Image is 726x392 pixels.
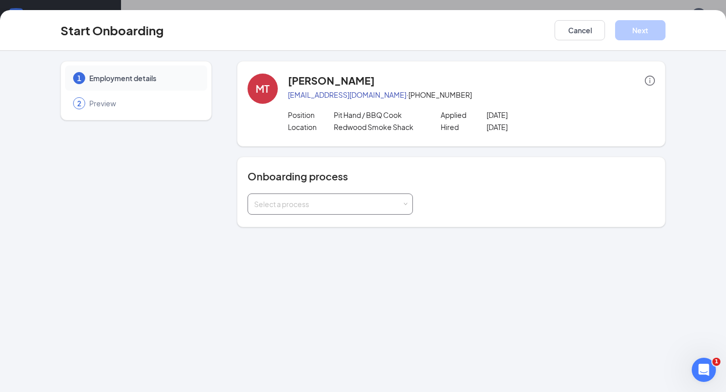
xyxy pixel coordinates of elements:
[288,90,406,99] a: [EMAIL_ADDRESS][DOMAIN_NAME]
[288,74,375,88] h4: [PERSON_NAME]
[487,110,578,120] p: [DATE]
[288,90,655,100] p: · [PHONE_NUMBER]
[89,73,197,83] span: Employment details
[77,98,81,108] span: 2
[555,20,605,40] button: Cancel
[441,122,487,132] p: Hired
[441,110,487,120] p: Applied
[60,22,164,39] h3: Start Onboarding
[248,169,655,183] h4: Onboarding process
[334,122,426,132] p: Redwood Smoke Shack
[288,110,334,120] p: Position
[334,110,426,120] p: Pit Hand / BBQ Cook
[615,20,665,40] button: Next
[254,199,402,209] div: Select a process
[89,98,197,108] span: Preview
[692,358,716,382] iframe: Intercom live chat
[487,122,578,132] p: [DATE]
[712,358,720,366] span: 1
[645,76,655,86] span: info-circle
[256,82,270,96] div: MT
[288,122,334,132] p: Location
[77,73,81,83] span: 1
